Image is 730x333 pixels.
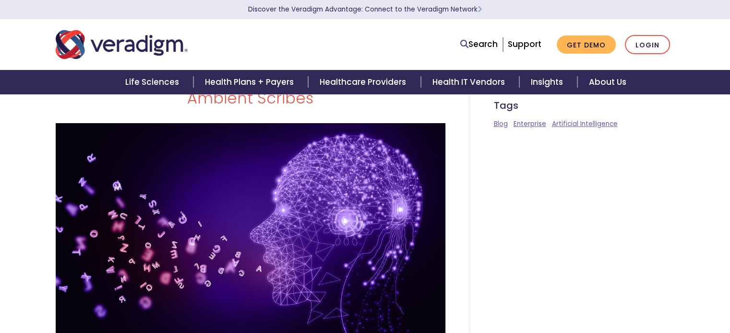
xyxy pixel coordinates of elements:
a: Login [625,35,670,55]
a: Blog [494,119,508,128]
a: Life Sciences [114,70,193,94]
a: Discover the Veradigm Advantage: Connect to the Veradigm NetworkLearn More [248,5,482,14]
a: Insights [519,70,577,94]
a: Get Demo [557,35,616,54]
a: Artificial Intelligence [552,119,618,128]
span: Learn More [478,5,482,14]
a: Enterprise [514,119,546,128]
img: Veradigm logo [56,29,188,60]
a: Support [508,38,541,50]
a: Health IT Vendors [421,70,519,94]
h5: Tags [494,100,675,111]
a: Search [460,38,498,51]
h1: Transforming Medical Documentation with Ambient Scribes [56,71,445,108]
a: About Us [577,70,638,94]
a: Healthcare Providers [308,70,420,94]
a: Health Plans + Payers [193,70,308,94]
